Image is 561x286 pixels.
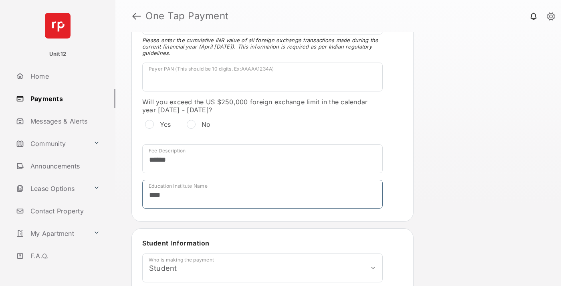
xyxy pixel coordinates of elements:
[142,239,210,247] span: Student Information
[13,112,115,131] a: Messages & Alerts
[13,67,115,86] a: Home
[202,120,211,128] label: No
[13,134,90,153] a: Community
[142,37,383,56] span: Please enter the cumulative INR value of all foreign exchange transactions made during the curren...
[13,246,115,266] a: F.A.Q.
[13,224,90,243] a: My Apartment
[145,11,229,21] strong: One Tap Payment
[13,89,115,108] a: Payments
[13,179,90,198] a: Lease Options
[13,201,115,221] a: Contact Property
[49,50,67,58] p: Unit12
[142,98,383,114] label: Will you exceed the US $250,000 foreign exchange limit in the calendar year [DATE] - [DATE]?
[13,156,115,176] a: Announcements
[160,120,171,128] label: Yes
[45,13,71,39] img: svg+xml;base64,PHN2ZyB4bWxucz0iaHR0cDovL3d3dy53My5vcmcvMjAwMC9zdmciIHdpZHRoPSI2NCIgaGVpZ2h0PSI2NC...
